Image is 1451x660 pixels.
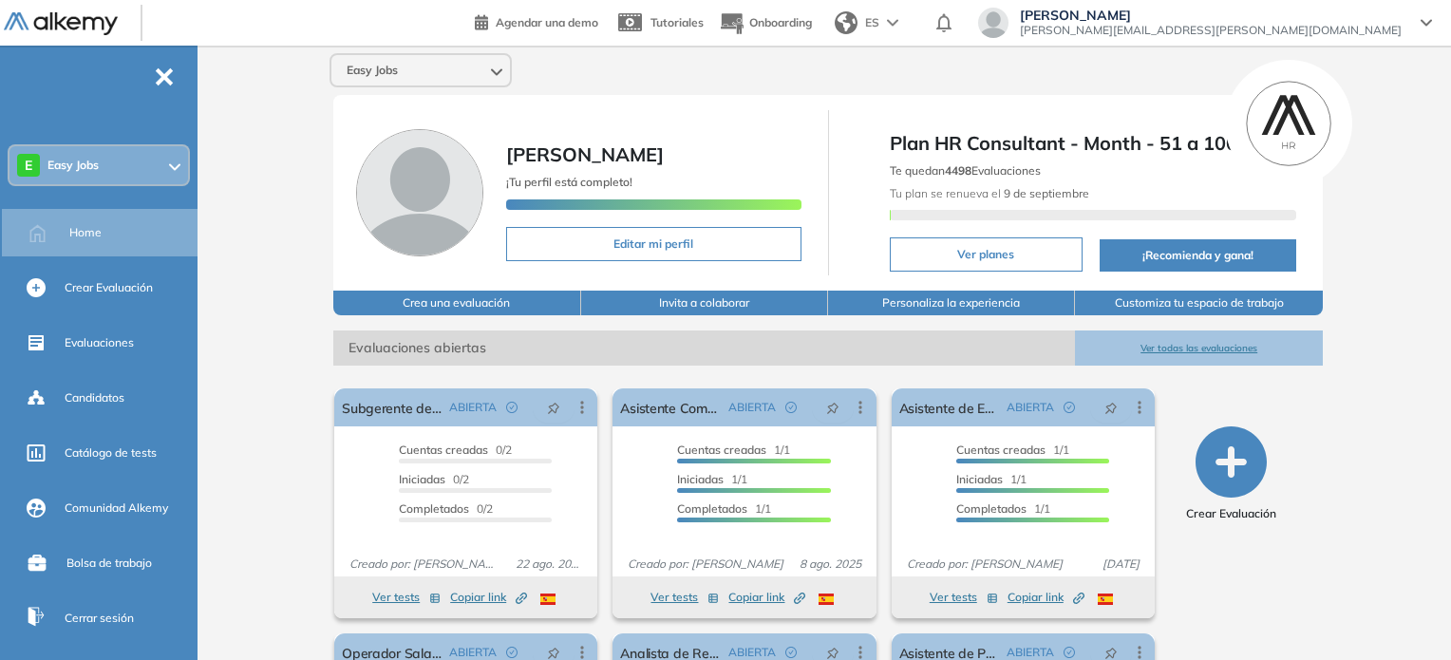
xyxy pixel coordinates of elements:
button: Crear Evaluación [1186,426,1276,522]
span: pushpin [1104,400,1118,415]
button: Customiza tu espacio de trabajo [1075,291,1322,315]
span: 1/1 [956,443,1069,457]
span: Easy Jobs [47,158,99,173]
a: Agendar una demo [475,9,598,32]
span: Copiar link [1008,589,1084,606]
a: Asistente de Estudio - [PERSON_NAME] [899,388,999,426]
img: Logo [4,12,118,36]
iframe: Chat Widget [1110,441,1451,660]
button: Ver tests [650,586,719,609]
a: Asistente Comex [620,388,720,426]
span: ¡Tu perfil está completo! [506,175,632,189]
button: Editar mi perfil [506,227,801,261]
span: Agendar una demo [496,15,598,29]
span: Bolsa de trabajo [66,555,152,572]
span: Evaluaciones [65,334,134,351]
span: Comunidad Alkemy [65,500,168,517]
img: ESP [1098,594,1113,605]
button: pushpin [812,392,854,423]
span: check-circle [1064,402,1075,413]
span: 0/2 [399,501,493,516]
button: Onboarding [719,3,812,44]
span: pushpin [547,645,560,660]
button: Copiar link [728,586,805,609]
span: check-circle [785,402,797,413]
span: Copiar link [728,589,805,606]
a: Subgerente de Logística [342,388,442,426]
span: Copiar link [450,589,527,606]
span: Creado por: [PERSON_NAME] [899,556,1070,573]
button: Copiar link [450,586,527,609]
span: ABIERTA [449,399,497,416]
span: Iniciadas [677,472,724,486]
span: pushpin [826,400,839,415]
img: ESP [540,594,556,605]
span: 1/1 [677,501,771,516]
span: [PERSON_NAME] [1020,8,1402,23]
span: pushpin [1104,645,1118,660]
span: Easy Jobs [347,63,398,78]
span: 1/1 [956,501,1050,516]
span: 0/2 [399,472,469,486]
span: pushpin [826,645,839,660]
span: 1/1 [677,472,747,486]
span: Te quedan Evaluaciones [890,163,1041,178]
span: check-circle [1064,647,1075,658]
button: ¡Recomienda y gana! [1100,239,1296,272]
span: Plan HR Consultant - Month - 51 a 100 [890,129,1296,158]
span: Completados [677,501,747,516]
span: Evaluaciones abiertas [333,330,1075,366]
button: Ver todas las evaluaciones [1075,330,1322,366]
div: Widget de chat [1110,441,1451,660]
span: Candidatos [65,389,124,406]
span: Iniciadas [956,472,1003,486]
span: Catálogo de tests [65,444,157,462]
button: Invita a colaborar [581,291,828,315]
span: check-circle [785,647,797,658]
button: Ver tests [930,586,998,609]
span: E [25,158,32,173]
span: Tu plan se renueva el [890,186,1089,200]
span: Creado por: [PERSON_NAME] [620,556,791,573]
button: Copiar link [1008,586,1084,609]
span: check-circle [506,647,518,658]
span: 0/2 [399,443,512,457]
button: Ver planes [890,237,1084,272]
span: Onboarding [749,15,812,29]
button: Crea una evaluación [333,291,580,315]
button: Ver tests [372,586,441,609]
span: Iniciadas [399,472,445,486]
span: Home [69,224,102,241]
img: ESP [819,594,834,605]
img: Foto de perfil [356,129,483,256]
span: [PERSON_NAME][EMAIL_ADDRESS][PERSON_NAME][DOMAIN_NAME] [1020,23,1402,38]
span: ABIERTA [1007,399,1054,416]
span: Completados [399,501,469,516]
button: pushpin [533,392,575,423]
span: Tutoriales [650,15,704,29]
span: Cuentas creadas [956,443,1046,457]
img: world [835,11,857,34]
button: pushpin [1090,392,1132,423]
button: Personaliza la experiencia [828,291,1075,315]
span: check-circle [506,402,518,413]
span: 22 ago. 2025 [508,556,590,573]
span: ES [865,14,879,31]
span: [PERSON_NAME] [506,142,664,166]
b: 9 de septiembre [1001,186,1089,200]
span: Cuentas creadas [677,443,766,457]
span: Crear Evaluación [65,279,153,296]
img: arrow [887,19,898,27]
span: 1/1 [677,443,790,457]
span: pushpin [547,400,560,415]
span: 1/1 [956,472,1027,486]
b: 4498 [945,163,971,178]
span: ABIERTA [728,399,776,416]
span: Creado por: [PERSON_NAME] [342,556,508,573]
span: [DATE] [1095,556,1147,573]
span: Completados [956,501,1027,516]
span: 8 ago. 2025 [792,556,869,573]
span: Cerrar sesión [65,610,134,627]
span: Cuentas creadas [399,443,488,457]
